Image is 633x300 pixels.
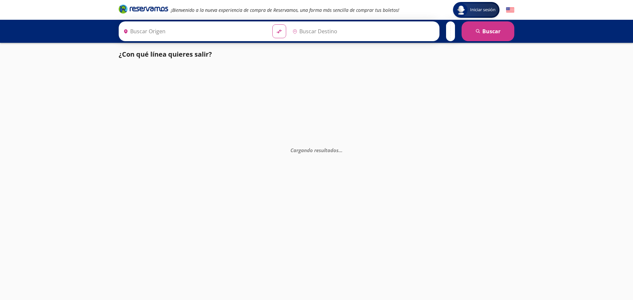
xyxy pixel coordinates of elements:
[119,49,212,59] p: ¿Con qué línea quieres salir?
[339,147,340,153] span: .
[171,7,399,13] em: ¡Bienvenido a la nueva experiencia de compra de Reservamos, una forma más sencilla de comprar tus...
[506,6,514,14] button: English
[121,23,267,40] input: Buscar Origen
[290,23,436,40] input: Buscar Destino
[467,7,498,13] span: Iniciar sesión
[119,4,168,14] i: Brand Logo
[341,147,343,153] span: .
[340,147,341,153] span: .
[290,147,343,153] em: Cargando resultados
[119,4,168,16] a: Brand Logo
[462,21,514,41] button: Buscar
